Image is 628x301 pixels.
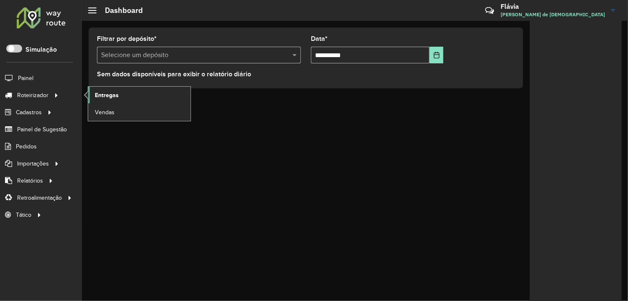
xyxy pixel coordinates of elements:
label: Sem dados disponíveis para exibir o relatório diário [97,69,251,79]
button: Choose Date [430,47,443,63]
a: Entregas [88,87,191,103]
span: Retroalimentação [17,193,62,202]
h3: Flávia [501,3,605,10]
span: Painel de Sugestão [17,125,67,134]
span: Entregas [95,91,119,100]
span: Vendas [95,108,114,117]
span: Painel [18,74,33,83]
h2: Dashboard [97,6,143,15]
span: [PERSON_NAME] de [DEMOGRAPHIC_DATA] [501,11,605,18]
label: Filtrar por depósito [97,34,157,44]
span: Relatórios [17,176,43,185]
a: Vendas [88,104,191,120]
span: Roteirizador [17,91,48,100]
span: Importações [17,159,49,168]
span: Tático [16,211,31,219]
a: Contato Rápido [481,2,498,20]
label: Data [311,34,328,44]
span: Cadastros [16,108,42,117]
label: Simulação [25,45,57,55]
span: Pedidos [16,142,37,151]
